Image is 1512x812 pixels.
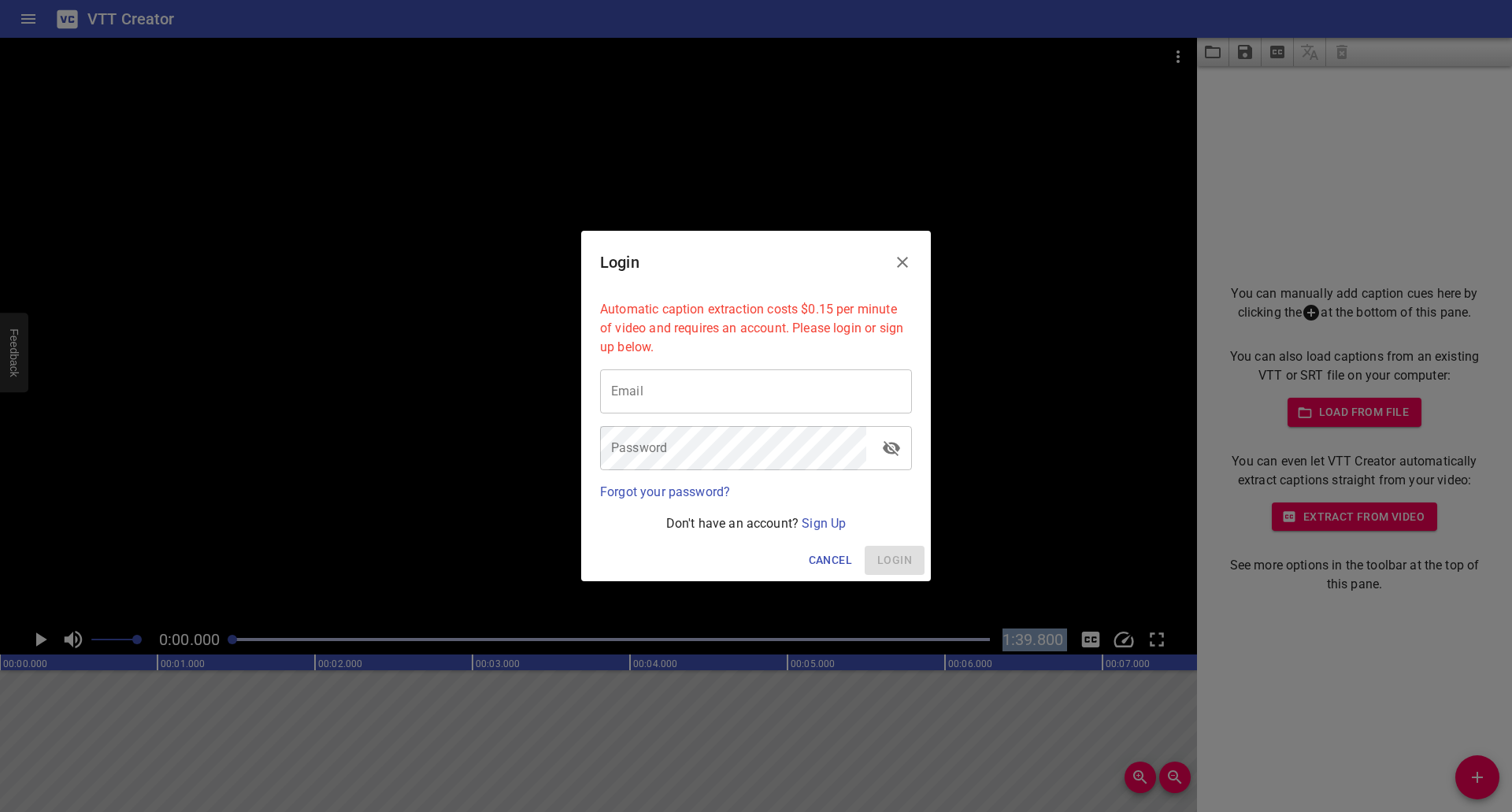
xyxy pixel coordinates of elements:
[600,250,639,275] h6: Login
[873,429,910,467] button: toggle password visibility
[865,546,925,575] span: Please enter your email and password above.
[802,546,858,575] button: Cancel
[600,300,912,357] p: Automatic caption extraction costs $0.15 per minute of video and requires an account. Please logi...
[600,484,730,499] a: Forgot your password?
[802,516,846,531] a: Sign Up
[884,243,921,281] button: Close
[809,551,852,570] span: Cancel
[600,514,912,533] p: Don't have an account?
